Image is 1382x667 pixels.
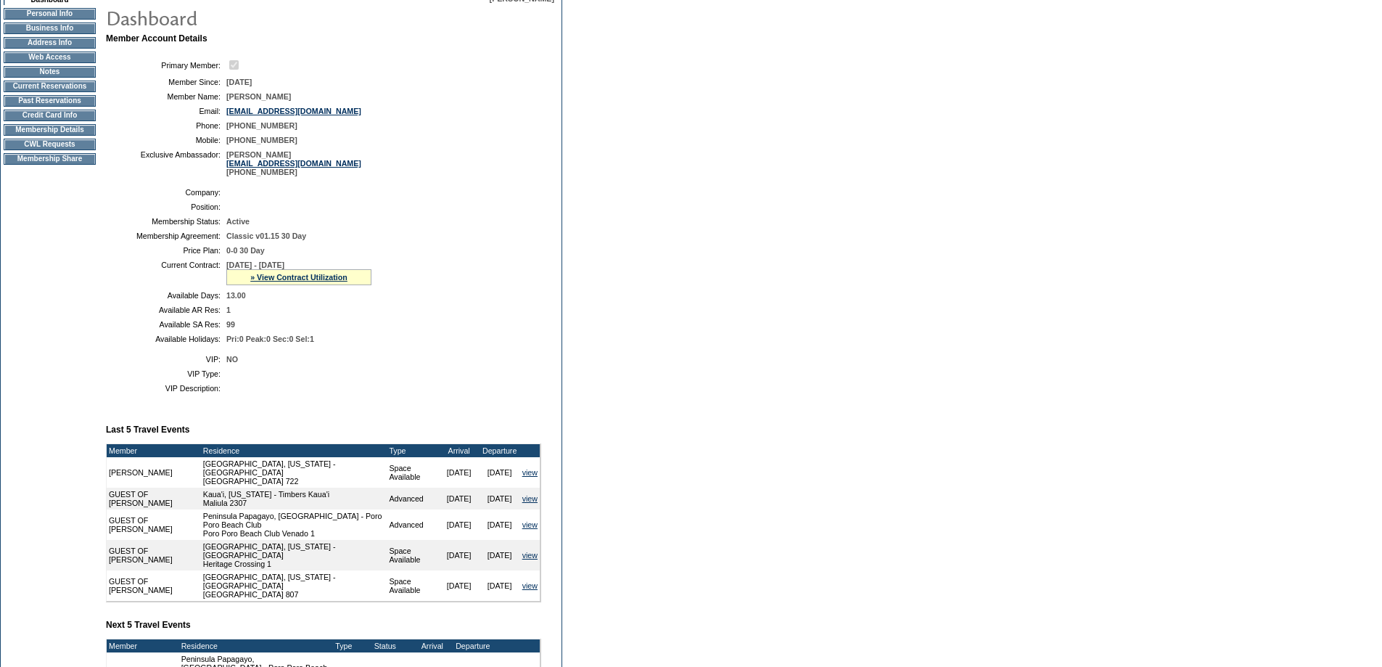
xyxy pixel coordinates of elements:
td: Web Access [4,52,96,63]
td: Member [107,444,201,457]
b: Member Account Details [106,33,207,44]
td: [DATE] [480,488,520,510]
td: Email: [112,107,221,115]
td: [GEOGRAPHIC_DATA], [US_STATE] - [GEOGRAPHIC_DATA] Heritage Crossing 1 [201,540,387,570]
td: Available SA Res: [112,320,221,329]
td: GUEST OF [PERSON_NAME] [107,570,201,601]
td: Residence [179,639,334,652]
td: [DATE] [480,457,520,488]
span: 0-0 30 Day [226,246,265,255]
td: Member Since: [112,78,221,86]
td: [DATE] [439,457,480,488]
td: Business Info [4,22,96,34]
td: Space Available [387,540,438,570]
span: [PERSON_NAME] [226,92,291,101]
td: Personal Info [4,8,96,20]
span: 1 [226,306,231,314]
span: [DATE] - [DATE] [226,261,284,269]
td: Member [107,639,175,652]
td: [DATE] [439,488,480,510]
td: [DATE] [439,540,480,570]
td: VIP Description: [112,384,221,393]
td: Current Contract: [112,261,221,285]
span: [PERSON_NAME] [PHONE_NUMBER] [226,150,361,176]
span: Active [226,217,250,226]
td: Current Reservations [4,81,96,92]
td: [GEOGRAPHIC_DATA], [US_STATE] - [GEOGRAPHIC_DATA] [GEOGRAPHIC_DATA] 807 [201,570,387,601]
td: Advanced [387,510,438,540]
td: [PERSON_NAME] [107,457,201,488]
td: Available AR Res: [112,306,221,314]
td: [DATE] [480,570,520,601]
td: Peninsula Papagayo, [GEOGRAPHIC_DATA] - Poro Poro Beach Club Poro Poro Beach Club Venado 1 [201,510,387,540]
td: Kaua'i, [US_STATE] - Timbers Kaua'i Maliula 2307 [201,488,387,510]
span: NO [226,355,238,364]
a: view [522,520,538,529]
td: Type [387,444,438,457]
td: [DATE] [480,540,520,570]
td: [GEOGRAPHIC_DATA], [US_STATE] - [GEOGRAPHIC_DATA] [GEOGRAPHIC_DATA] 722 [201,457,387,488]
span: Classic v01.15 30 Day [226,232,306,240]
a: view [522,551,538,560]
td: Notes [4,66,96,78]
td: Primary Member: [112,58,221,72]
td: Residence [201,444,387,457]
td: Arrival [412,639,453,652]
td: Credit Card Info [4,110,96,121]
a: » View Contract Utilization [250,273,347,282]
td: CWL Requests [4,139,96,150]
td: Price Plan: [112,246,221,255]
span: [PHONE_NUMBER] [226,121,297,130]
td: VIP Type: [112,369,221,378]
td: Member Name: [112,92,221,101]
a: view [522,581,538,590]
td: Exclusive Ambassador: [112,150,221,176]
td: Departure [480,444,520,457]
td: [DATE] [480,510,520,540]
td: Membership Details [4,124,96,136]
td: Space Available [387,570,438,601]
a: view [522,468,538,477]
td: GUEST OF [PERSON_NAME] [107,540,201,570]
td: Mobile: [112,136,221,144]
a: [EMAIL_ADDRESS][DOMAIN_NAME] [226,159,361,168]
a: view [522,494,538,503]
td: Advanced [387,488,438,510]
b: Next 5 Travel Events [106,620,191,630]
span: [PHONE_NUMBER] [226,136,297,144]
a: [EMAIL_ADDRESS][DOMAIN_NAME] [226,107,361,115]
td: Address Info [4,37,96,49]
b: Last 5 Travel Events [106,425,189,435]
td: Phone: [112,121,221,130]
td: Space Available [387,457,438,488]
td: Membership Status: [112,217,221,226]
td: GUEST OF [PERSON_NAME] [107,510,201,540]
td: Company: [112,188,221,197]
td: Type [333,639,371,652]
img: pgTtlDashboard.gif [105,3,395,32]
td: Position: [112,202,221,211]
td: Arrival [439,444,480,457]
td: Available Days: [112,291,221,300]
span: [DATE] [226,78,252,86]
td: Past Reservations [4,95,96,107]
td: [DATE] [439,510,480,540]
td: GUEST OF [PERSON_NAME] [107,488,201,510]
td: [DATE] [439,570,480,601]
span: 99 [226,320,235,329]
td: Membership Share [4,153,96,165]
span: 13.00 [226,291,246,300]
td: Status [372,639,412,652]
td: VIP: [112,355,221,364]
td: Departure [453,639,493,652]
td: Available Holidays: [112,335,221,343]
span: Pri:0 Peak:0 Sec:0 Sel:1 [226,335,314,343]
td: Membership Agreement: [112,232,221,240]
